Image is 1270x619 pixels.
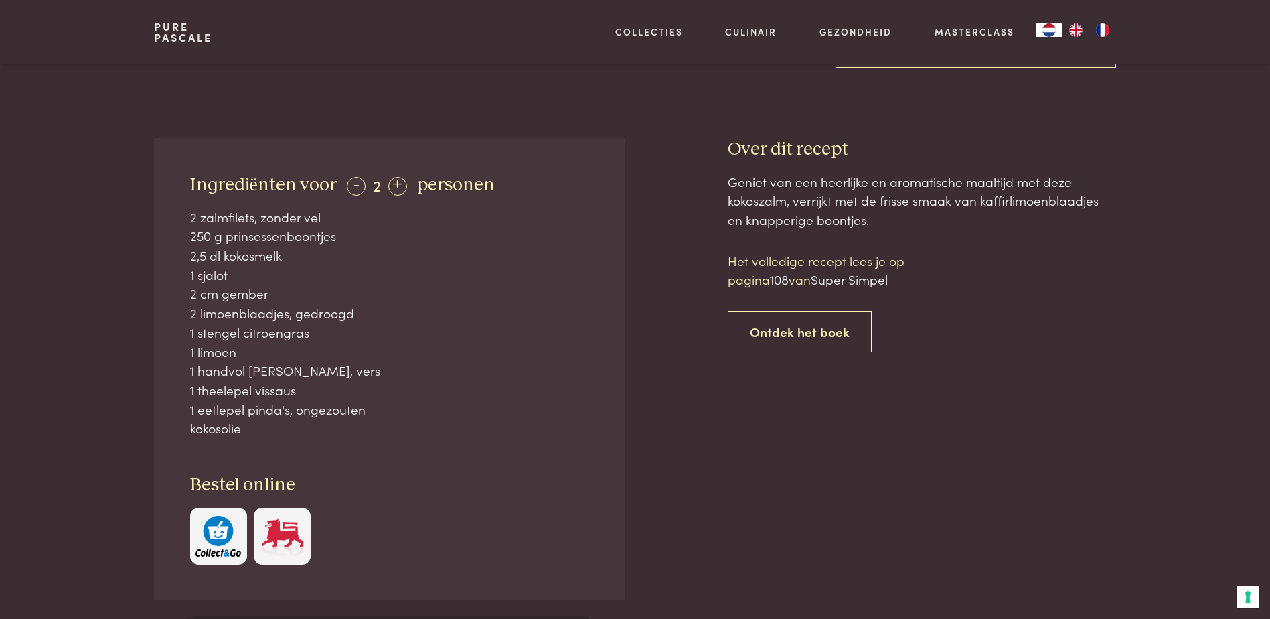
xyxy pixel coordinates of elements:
span: Ingrediënten voor [190,176,337,194]
div: 2 cm gember [190,284,589,303]
span: Super Simpel [811,270,888,288]
ul: Language list [1062,23,1116,37]
a: FR [1089,23,1116,37]
div: 2 limoenblaadjes, gedroogd [190,303,589,323]
div: Language [1036,23,1062,37]
div: - [347,177,366,196]
div: 1 stengel citroengras [190,323,589,342]
div: 1 eetlepel pinda's, ongezouten [190,400,589,419]
span: 108 [770,270,789,288]
a: PurePascale [154,21,212,43]
div: 1 handvol [PERSON_NAME], vers [190,361,589,381]
span: personen [417,176,495,194]
a: EN [1062,23,1089,37]
span: 2 [373,174,381,196]
div: 2 zalmfilets, zonder vel [190,208,589,227]
a: Ontdek het boek [728,311,872,353]
button: Uw voorkeuren voor toestemming voor trackingtechnologieën [1237,586,1259,608]
a: Collecties [615,25,683,39]
aside: Language selected: Nederlands [1036,23,1116,37]
div: 1 theelepel vissaus [190,381,589,400]
div: 1 limoen [190,342,589,362]
p: Het volledige recept lees je op pagina van [728,251,955,289]
img: Delhaize [260,516,305,557]
a: Gezondheid [819,25,892,39]
h3: Bestel online [190,474,589,497]
div: + [388,177,407,196]
div: kokosolie [190,419,589,438]
a: NL [1036,23,1062,37]
div: Geniet van een heerlijke en aromatische maaltijd met deze kokoszalm, verrijkt met de frisse smaak... [728,172,1116,230]
a: Culinair [725,25,777,39]
a: Masterclass [935,25,1014,39]
div: 2,5 dl kokosmelk [190,246,589,265]
div: 250 g prinsessenboontjes [190,226,589,246]
h3: Over dit recept [728,138,1116,161]
img: c308188babc36a3a401bcb5cb7e020f4d5ab42f7cacd8327e500463a43eeb86c.svg [195,516,241,557]
div: 1 sjalot [190,265,589,285]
